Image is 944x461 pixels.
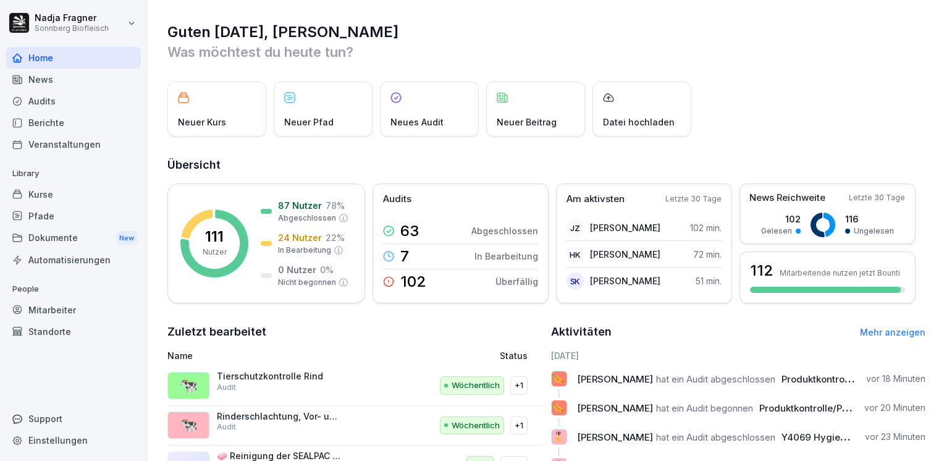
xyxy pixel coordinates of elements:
p: 111 [205,229,224,244]
p: Nadja Fragner [35,13,109,23]
p: +1 [515,379,523,392]
a: Pfade [6,205,141,227]
p: Ungelesen [854,226,894,237]
a: News [6,69,141,90]
h2: Übersicht [167,156,925,174]
p: 116 [845,213,894,226]
a: Mehr anzeigen [860,327,925,337]
a: DokumenteNew [6,227,141,250]
p: 102 [761,213,801,226]
div: HK [567,246,584,263]
p: Nicht begonnen [278,277,336,288]
a: Kurse [6,184,141,205]
p: In Bearbeitung [278,245,331,256]
p: Audit [217,421,236,433]
p: Sonnberg Biofleisch [35,24,109,33]
p: Wöchentlich [452,379,500,392]
a: Home [6,47,141,69]
h2: Aktivitäten [551,323,612,340]
p: Rinderschlachtung, Vor- und Nachbereitung [217,411,340,422]
div: JZ [567,219,584,237]
span: Produktkontrolle/Prozesskontrolle [759,402,911,414]
p: [PERSON_NAME] [590,248,660,261]
p: Neuer Beitrag [497,116,557,129]
p: 🌭 [553,370,565,387]
p: vor 20 Minuten [864,402,925,414]
p: News Reichweite [749,191,825,205]
span: Produktkontrolle/Prozesskontrolle [782,373,933,385]
div: SK [567,273,584,290]
p: In Bearbeitung [474,250,538,263]
p: 24 Nutzer [278,231,322,244]
p: Überfällig [495,275,538,288]
p: Audit [217,382,236,393]
p: vor 23 Minuten [865,431,925,443]
p: Abgeschlossen [471,224,538,237]
p: 72 min. [693,248,722,261]
a: Automatisierungen [6,249,141,271]
p: Tierschutzkontrolle Rind [217,371,340,382]
p: 78 % [326,199,345,212]
h2: Zuletzt bearbeitet [167,323,542,340]
p: 102 min. [690,221,722,234]
p: Wöchentlich [452,420,500,432]
p: 0 Nutzer [278,263,316,276]
p: Audits [383,192,411,206]
p: Datei hochladen [603,116,675,129]
p: 51 min. [696,274,722,287]
p: 🐄 [179,374,198,397]
p: 102 [400,274,426,289]
p: Neuer Pfad [284,116,334,129]
p: Library [6,164,141,184]
a: 🐄Tierschutzkontrolle RindAuditWöchentlich+1 [167,366,542,406]
div: Dokumente [6,227,141,250]
a: Einstellungen [6,429,141,451]
span: [PERSON_NAME] [577,402,653,414]
a: Standorte [6,321,141,342]
div: Audits [6,90,141,112]
a: Veranstaltungen [6,133,141,155]
p: 🌭 [553,399,565,417]
span: hat ein Audit abgeschlossen [656,431,775,443]
div: Support [6,408,141,429]
p: Am aktivsten [567,192,625,206]
p: [PERSON_NAME] [590,274,660,287]
p: 87 Nutzer [278,199,322,212]
p: 🎖️ [553,428,565,446]
p: Mitarbeitende nutzen jetzt Bounti [780,268,900,277]
p: Name [167,349,397,362]
span: [PERSON_NAME] [577,431,653,443]
p: +1 [515,420,523,432]
p: 63 [400,224,419,239]
p: Neuer Kurs [178,116,226,129]
p: Gelesen [761,226,792,237]
a: Mitarbeiter [6,299,141,321]
p: 0 % [320,263,334,276]
div: New [116,231,137,245]
p: vor 18 Minuten [866,373,925,385]
span: hat ein Audit begonnen [656,402,753,414]
p: Letzte 30 Tage [665,193,722,205]
p: People [6,279,141,299]
h3: 112 [750,260,773,281]
p: Abgeschlossen [278,213,336,224]
a: Berichte [6,112,141,133]
p: Nutzer [203,247,227,258]
span: hat ein Audit abgeschlossen [656,373,775,385]
p: 🐄 [179,414,198,436]
p: Status [500,349,528,362]
h6: [DATE] [551,349,926,362]
a: 🐄Rinderschlachtung, Vor- und NachbereitungAuditWöchentlich+1 [167,406,542,446]
p: Was möchtest du heute tun? [167,42,925,62]
p: Letzte 30 Tage [849,192,905,203]
p: Neues Audit [390,116,444,129]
